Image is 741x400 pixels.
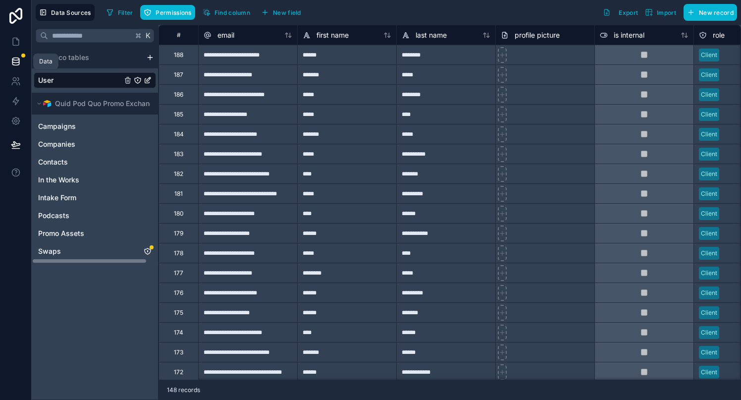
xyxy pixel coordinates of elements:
[317,30,349,40] span: first name
[701,229,717,238] div: Client
[174,348,183,356] div: 173
[641,4,680,21] button: Import
[174,368,183,376] div: 172
[199,5,254,20] button: Find column
[701,130,717,139] div: Client
[701,368,717,377] div: Client
[701,90,717,99] div: Client
[273,9,301,16] span: New field
[701,170,717,178] div: Client
[36,4,95,21] button: Data Sources
[701,288,717,297] div: Client
[701,51,717,59] div: Client
[39,57,53,65] div: Data
[174,51,183,59] div: 188
[174,329,183,337] div: 174
[701,328,717,337] div: Client
[156,9,191,16] span: Permissions
[657,9,676,16] span: Import
[51,9,91,16] span: Data Sources
[103,5,137,20] button: Filter
[174,190,183,198] div: 181
[701,249,717,258] div: Client
[174,111,183,118] div: 185
[701,189,717,198] div: Client
[701,110,717,119] div: Client
[684,4,737,21] button: New record
[174,210,184,218] div: 180
[174,249,183,257] div: 178
[174,289,183,297] div: 176
[166,31,191,39] div: #
[515,30,560,40] span: profile picture
[614,30,644,40] span: is internal
[217,30,234,40] span: email
[701,348,717,357] div: Client
[140,5,195,20] button: Permissions
[258,5,305,20] button: New field
[145,32,152,39] span: K
[174,71,183,79] div: 187
[174,150,183,158] div: 183
[174,269,183,277] div: 177
[174,91,183,99] div: 186
[174,229,183,237] div: 179
[214,9,250,16] span: Find column
[701,150,717,159] div: Client
[167,386,200,394] span: 148 records
[118,9,133,16] span: Filter
[701,209,717,218] div: Client
[680,4,737,21] a: New record
[599,4,641,21] button: Export
[174,309,183,317] div: 175
[713,30,725,40] span: role
[701,70,717,79] div: Client
[174,170,183,178] div: 182
[140,5,199,20] a: Permissions
[174,130,184,138] div: 184
[699,9,734,16] span: New record
[701,308,717,317] div: Client
[701,269,717,278] div: Client
[619,9,638,16] span: Export
[416,30,447,40] span: last name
